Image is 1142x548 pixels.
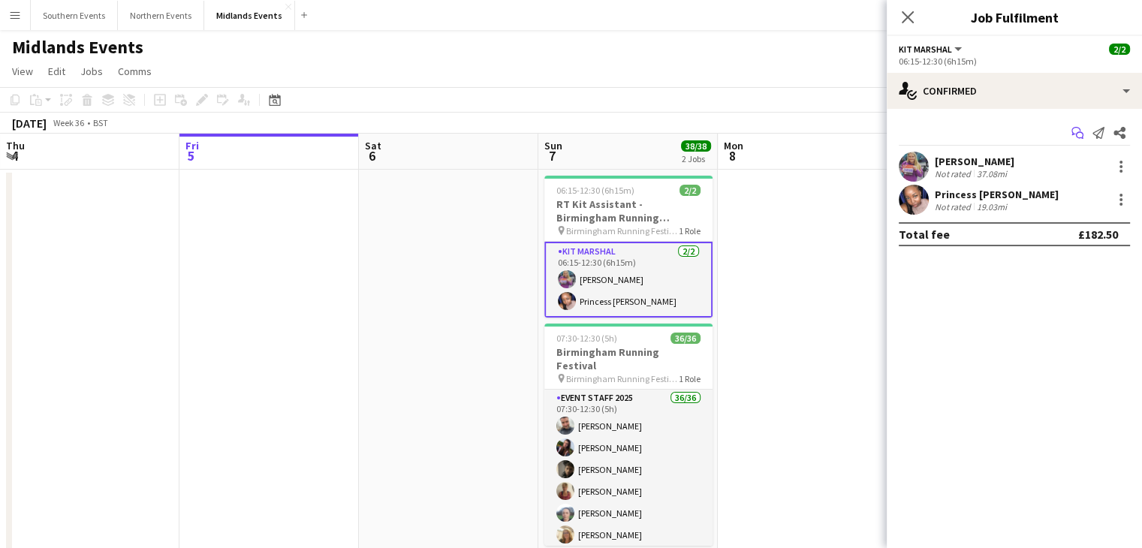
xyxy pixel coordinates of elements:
[363,147,381,164] span: 6
[935,188,1059,201] div: Princess [PERSON_NAME]
[722,147,743,164] span: 8
[899,56,1130,67] div: 06:15-12:30 (6h15m)
[544,139,562,152] span: Sun
[365,139,381,152] span: Sat
[679,225,701,236] span: 1 Role
[682,153,710,164] div: 2 Jobs
[542,147,562,164] span: 7
[544,197,713,224] h3: RT Kit Assistant - Birmingham Running Festival
[4,147,25,164] span: 4
[670,333,701,344] span: 36/36
[544,176,713,318] app-job-card: 06:15-12:30 (6h15m)2/2RT Kit Assistant - Birmingham Running Festival Birmingham Running Festival1...
[48,65,65,78] span: Edit
[935,168,974,179] div: Not rated
[80,65,103,78] span: Jobs
[112,62,158,81] a: Comms
[93,117,108,128] div: BST
[1109,44,1130,55] span: 2/2
[204,1,295,30] button: Midlands Events
[12,116,47,131] div: [DATE]
[566,225,679,236] span: Birmingham Running Festival
[887,8,1142,27] h3: Job Fulfilment
[544,242,713,318] app-card-role: Kit Marshal2/206:15-12:30 (6h15m)[PERSON_NAME]Princess [PERSON_NAME]
[544,345,713,372] h3: Birmingham Running Festival
[1078,227,1118,242] div: £182.50
[935,155,1014,168] div: [PERSON_NAME]
[899,44,952,55] span: Kit Marshal
[899,227,950,242] div: Total fee
[974,168,1010,179] div: 37.08mi
[183,147,199,164] span: 5
[118,1,204,30] button: Northern Events
[42,62,71,81] a: Edit
[6,139,25,152] span: Thu
[887,73,1142,109] div: Confirmed
[935,201,974,212] div: Not rated
[679,185,701,196] span: 2/2
[6,62,39,81] a: View
[679,373,701,384] span: 1 Role
[185,139,199,152] span: Fri
[118,65,152,78] span: Comms
[31,1,118,30] button: Southern Events
[544,324,713,546] app-job-card: 07:30-12:30 (5h)36/36Birmingham Running Festival Birmingham Running Festival1 RoleEvent Staff 202...
[556,333,617,344] span: 07:30-12:30 (5h)
[74,62,109,81] a: Jobs
[50,117,87,128] span: Week 36
[556,185,634,196] span: 06:15-12:30 (6h15m)
[12,36,143,59] h1: Midlands Events
[12,65,33,78] span: View
[566,373,679,384] span: Birmingham Running Festival
[724,139,743,152] span: Mon
[899,44,964,55] button: Kit Marshal
[681,140,711,152] span: 38/38
[974,201,1010,212] div: 19.03mi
